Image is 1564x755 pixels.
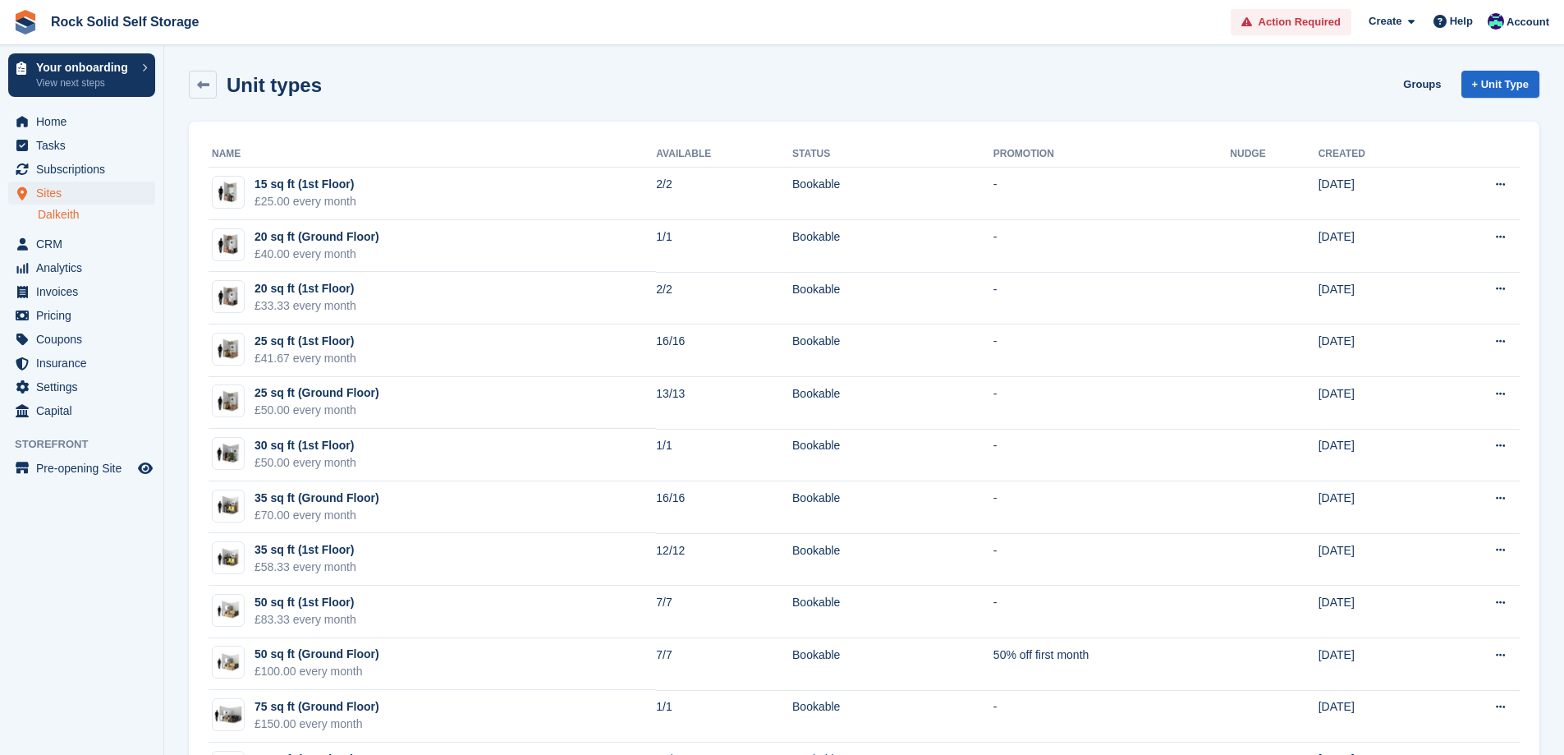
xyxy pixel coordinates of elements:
div: 25 sq ft (Ground Floor) [255,384,379,402]
div: 20 sq ft (1st Floor) [255,280,356,297]
td: 50% off first month [993,638,1230,691]
img: 50-sqft-unit.jpg [213,651,244,674]
td: Bookable [792,690,993,743]
div: £33.33 every month [255,297,356,315]
a: menu [8,280,155,303]
a: Groups [1397,71,1447,98]
div: 30 sq ft (1st Floor) [255,437,356,454]
td: Bookable [792,168,993,220]
td: - [993,533,1230,586]
th: Promotion [993,141,1230,168]
span: Account [1507,14,1549,30]
td: 1/1 [656,429,792,481]
a: menu [8,304,155,327]
div: £25.00 every month [255,193,356,210]
td: Bookable [792,325,993,377]
td: [DATE] [1319,638,1435,691]
a: menu [8,375,155,398]
a: Rock Solid Self Storage [44,8,205,35]
span: Help [1450,13,1473,30]
div: £40.00 every month [255,246,379,263]
td: 1/1 [656,220,792,273]
a: menu [8,110,155,133]
div: 35 sq ft (1st Floor) [255,541,356,559]
span: Pricing [36,304,135,327]
div: 50 sq ft (Ground Floor) [255,646,379,663]
td: - [993,272,1230,325]
td: 7/7 [656,586,792,638]
th: Name [209,141,656,168]
p: Your onboarding [36,62,134,73]
a: menu [8,256,155,279]
td: Bookable [792,429,993,481]
span: Capital [36,399,135,422]
td: [DATE] [1319,325,1435,377]
span: Storefront [15,436,163,453]
td: [DATE] [1319,481,1435,534]
span: Analytics [36,256,135,279]
td: [DATE] [1319,429,1435,481]
span: Tasks [36,134,135,157]
span: Home [36,110,135,133]
a: menu [8,399,155,422]
td: Bookable [792,481,993,534]
td: 1/1 [656,690,792,743]
td: - [993,220,1230,273]
a: menu [8,352,155,375]
div: £58.33 every month [255,559,356,576]
div: £50.00 every month [255,402,379,419]
a: menu [8,232,155,256]
div: £50.00 every month [255,454,356,472]
th: Created [1319,141,1435,168]
td: - [993,377,1230,430]
th: Available [656,141,792,168]
td: Bookable [792,220,993,273]
a: Your onboarding View next steps [8,53,155,97]
td: 7/7 [656,638,792,691]
td: Bookable [792,377,993,430]
span: Invoices [36,280,135,303]
td: 13/13 [656,377,792,430]
img: 75-sqft-unit.jpg [213,703,244,727]
img: Steven Quinn [1488,13,1504,30]
td: Bookable [792,638,993,691]
td: [DATE] [1319,220,1435,273]
div: 35 sq ft (Ground Floor) [255,490,379,507]
div: £83.33 every month [255,611,356,628]
td: 16/16 [656,481,792,534]
img: 25-sqft-unit.jpg [213,389,244,413]
img: 35-sqft-unit.jpg [213,494,244,518]
td: [DATE] [1319,533,1435,586]
div: £41.67 every month [255,350,356,367]
img: 20-sqft-unit.jpg [213,232,244,256]
div: £70.00 every month [255,507,379,524]
p: View next steps [36,76,134,90]
a: Preview store [135,458,155,478]
a: menu [8,158,155,181]
a: menu [8,182,155,205]
td: [DATE] [1319,272,1435,325]
td: Bookable [792,533,993,586]
div: 75 sq ft (Ground Floor) [255,698,379,716]
td: [DATE] [1319,168,1435,220]
td: [DATE] [1319,377,1435,430]
a: menu [8,134,155,157]
img: stora-icon-8386f47178a22dfd0bd8f6a31ec36ba5ce8667c1dd55bd0f319d3a0aa187defe.svg [13,10,38,35]
span: Insurance [36,352,135,375]
td: - [993,429,1230,481]
span: Settings [36,375,135,398]
th: Status [792,141,993,168]
div: £150.00 every month [255,716,379,733]
div: 15 sq ft (1st Floor) [255,176,356,193]
div: 20 sq ft (Ground Floor) [255,228,379,246]
td: Bookable [792,586,993,638]
td: Bookable [792,272,993,325]
div: 50 sq ft (1st Floor) [255,594,356,611]
td: - [993,325,1230,377]
td: - [993,586,1230,638]
th: Nudge [1230,141,1318,168]
a: + Unit Type [1461,71,1539,98]
span: Coupons [36,328,135,351]
span: Sites [36,182,135,205]
a: menu [8,328,155,351]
